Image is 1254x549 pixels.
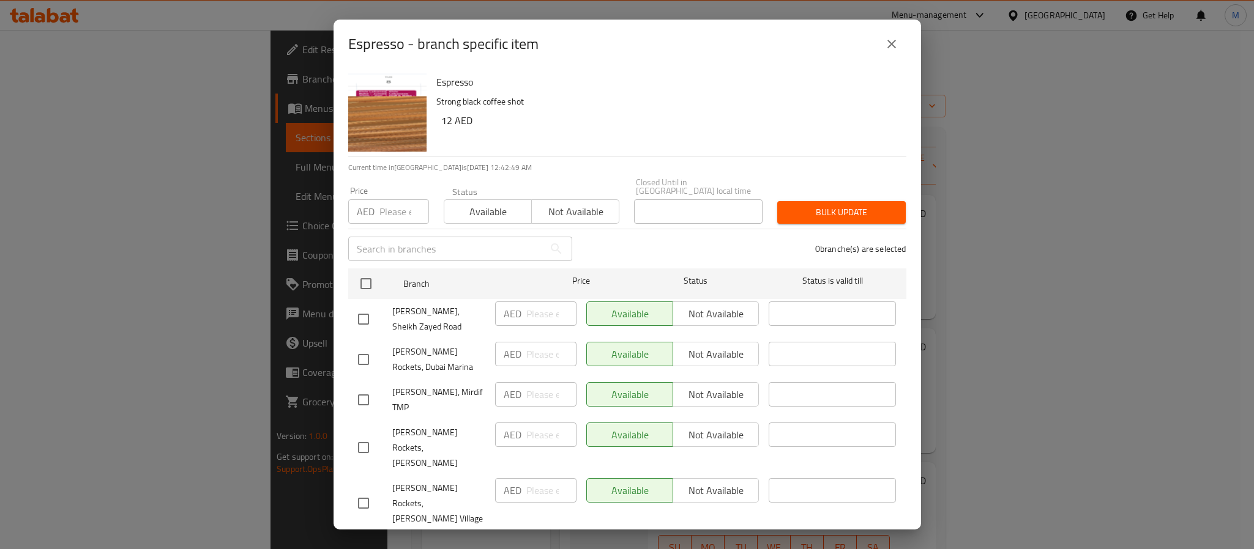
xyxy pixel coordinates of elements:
[348,162,906,173] p: Current time in [GEOGRAPHIC_DATA] is [DATE] 12:42:49 AM
[526,422,577,447] input: Please enter price
[348,34,539,54] h2: Espresso - branch specific item
[357,204,375,219] p: AED
[436,94,897,109] p: Strong black coffee shot
[403,276,531,292] span: Branch
[531,199,619,224] button: Not available
[392,304,485,334] span: [PERSON_NAME], Sheikh Zayed Road
[392,344,485,375] span: [PERSON_NAME] Rockets, Dubai Marina
[526,342,577,366] input: Please enter price
[769,273,896,289] span: Status is valid till
[504,347,521,361] p: AED
[504,483,521,498] p: AED
[504,427,521,442] p: AED
[537,203,614,221] span: Not available
[777,201,906,224] button: Bulk update
[504,306,521,321] p: AED
[877,29,906,59] button: close
[526,301,577,326] input: Please enter price
[526,382,577,407] input: Please enter price
[379,199,429,224] input: Please enter price
[449,203,527,221] span: Available
[540,273,622,289] span: Price
[392,385,485,415] span: [PERSON_NAME], Mirdif TMP
[504,387,521,402] p: AED
[441,112,897,129] h6: 12 AED
[348,73,427,152] img: Espresso
[348,237,544,261] input: Search in branches
[444,199,532,224] button: Available
[632,273,759,289] span: Status
[392,425,485,471] span: [PERSON_NAME] Rockets, [PERSON_NAME]
[392,481,485,526] span: [PERSON_NAME] Rockets, [PERSON_NAME] Village
[436,73,897,90] h6: Espresso
[526,478,577,503] input: Please enter price
[815,243,906,255] p: 0 branche(s) are selected
[787,205,896,220] span: Bulk update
